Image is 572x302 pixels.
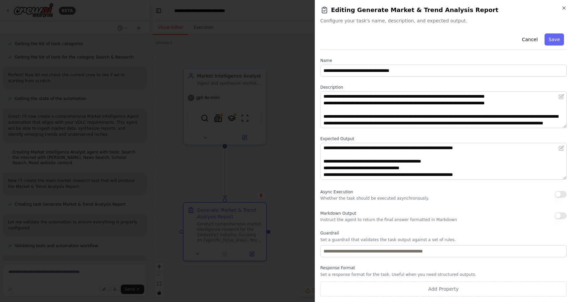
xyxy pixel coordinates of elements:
[320,237,567,242] p: Set a guardrail that validates the task output against a set of rules.
[320,265,567,271] label: Response Format
[320,217,457,222] p: Instruct the agent to return the final answer formatted in Markdown
[320,136,567,141] label: Expected Output
[320,281,567,297] button: Add Property
[320,85,567,90] label: Description
[320,196,429,201] p: Whether the task should be executed asynchronously.
[320,5,567,15] h2: Editing Generate Market & Trend Analysis Report
[320,230,567,236] label: Guardrail
[320,272,567,277] p: Set a response format for the task. Useful when you need structured outputs.
[557,144,565,152] button: Open in editor
[518,33,542,45] button: Cancel
[545,33,564,45] button: Save
[557,93,565,101] button: Open in editor
[320,211,356,216] span: Markdown Output
[320,190,353,194] span: Async Execution
[320,17,567,24] span: Configure your task's name, description, and expected output.
[320,58,567,63] label: Name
